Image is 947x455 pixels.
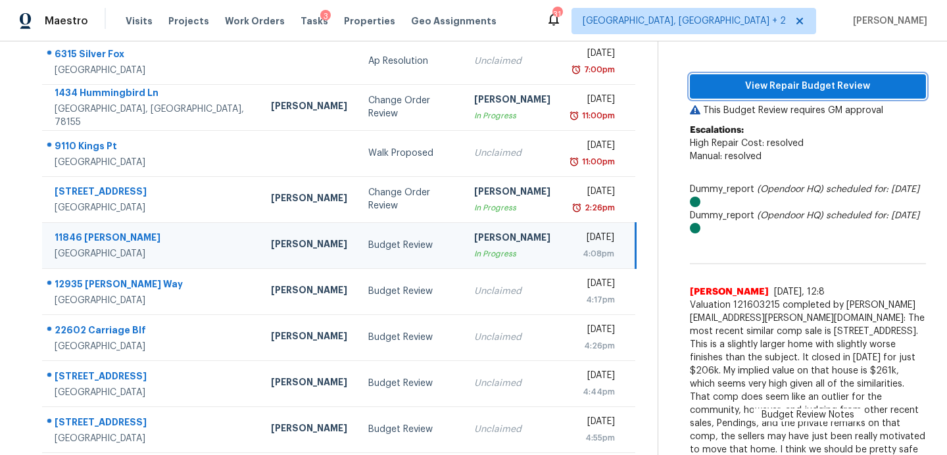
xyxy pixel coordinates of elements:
[55,201,250,214] div: [GEOGRAPHIC_DATA]
[411,14,497,28] span: Geo Assignments
[271,283,347,300] div: [PERSON_NAME]
[301,16,328,26] span: Tasks
[368,94,452,120] div: Change Order Review
[55,185,250,201] div: [STREET_ADDRESS]
[571,247,614,260] div: 4:08pm
[581,63,615,76] div: 7:00pm
[368,147,452,160] div: Walk Proposed
[474,231,550,247] div: [PERSON_NAME]
[225,14,285,28] span: Work Orders
[344,14,395,28] span: Properties
[55,294,250,307] div: [GEOGRAPHIC_DATA]
[474,147,550,160] div: Unclaimed
[271,99,347,116] div: [PERSON_NAME]
[271,421,347,438] div: [PERSON_NAME]
[55,247,250,260] div: [GEOGRAPHIC_DATA]
[571,339,616,352] div: 4:26pm
[579,155,615,168] div: 11:00pm
[474,185,550,201] div: [PERSON_NAME]
[690,209,926,235] div: Dummy_report
[55,340,250,353] div: [GEOGRAPHIC_DATA]
[55,156,250,169] div: [GEOGRAPHIC_DATA]
[571,185,616,201] div: [DATE]
[583,14,786,28] span: [GEOGRAPHIC_DATA], [GEOGRAPHIC_DATA] + 2
[690,152,762,161] span: Manual: resolved
[55,47,250,64] div: 6315 Silver Fox
[474,423,550,436] div: Unclaimed
[690,139,804,148] span: High Repair Cost: resolved
[271,375,347,392] div: [PERSON_NAME]
[55,370,250,386] div: [STREET_ADDRESS]
[571,63,581,76] img: Overdue Alarm Icon
[55,64,250,77] div: [GEOGRAPHIC_DATA]
[474,201,550,214] div: In Progress
[271,329,347,346] div: [PERSON_NAME]
[774,287,825,297] span: [DATE], 12:8
[474,109,550,122] div: In Progress
[757,211,823,220] i: (Opendoor HQ)
[690,104,926,117] p: This Budget Review requires GM approval
[55,103,250,129] div: [GEOGRAPHIC_DATA], [GEOGRAPHIC_DATA], 78155
[55,277,250,294] div: 12935 [PERSON_NAME] Way
[368,285,452,298] div: Budget Review
[690,126,744,135] b: Escalations:
[571,93,616,109] div: [DATE]
[55,432,250,445] div: [GEOGRAPHIC_DATA]
[571,369,616,385] div: [DATE]
[571,47,616,63] div: [DATE]
[848,14,927,28] span: [PERSON_NAME]
[826,185,919,194] i: scheduled for: [DATE]
[271,191,347,208] div: [PERSON_NAME]
[571,201,582,214] img: Overdue Alarm Icon
[55,231,250,247] div: 11846 [PERSON_NAME]
[571,431,616,444] div: 4:55pm
[474,331,550,344] div: Unclaimed
[368,331,452,344] div: Budget Review
[168,14,209,28] span: Projects
[368,55,452,68] div: Ap Resolution
[579,109,615,122] div: 11:00pm
[552,8,562,21] div: 31
[55,139,250,156] div: 9110 Kings Pt
[55,86,250,103] div: 1434 Hummingbird Ln
[474,93,550,109] div: [PERSON_NAME]
[271,237,347,254] div: [PERSON_NAME]
[690,285,769,299] span: [PERSON_NAME]
[320,10,331,23] div: 3
[757,185,823,194] i: (Opendoor HQ)
[474,247,550,260] div: In Progress
[582,201,615,214] div: 2:26pm
[571,385,616,398] div: 4:44pm
[571,293,616,306] div: 4:17pm
[474,55,550,68] div: Unclaimed
[569,109,579,122] img: Overdue Alarm Icon
[474,285,550,298] div: Unclaimed
[55,386,250,399] div: [GEOGRAPHIC_DATA]
[690,74,926,99] button: View Repair Budget Review
[45,14,88,28] span: Maestro
[55,416,250,432] div: [STREET_ADDRESS]
[368,377,452,390] div: Budget Review
[571,323,616,339] div: [DATE]
[571,231,614,247] div: [DATE]
[571,415,616,431] div: [DATE]
[826,211,919,220] i: scheduled for: [DATE]
[55,323,250,340] div: 22602 Carriage Blf
[571,277,616,293] div: [DATE]
[368,239,452,252] div: Budget Review
[754,408,862,421] span: Budget Review Notes
[474,377,550,390] div: Unclaimed
[126,14,153,28] span: Visits
[571,139,616,155] div: [DATE]
[569,155,579,168] img: Overdue Alarm Icon
[700,78,915,95] span: View Repair Budget Review
[690,183,926,209] div: Dummy_report
[368,186,452,212] div: Change Order Review
[368,423,452,436] div: Budget Review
